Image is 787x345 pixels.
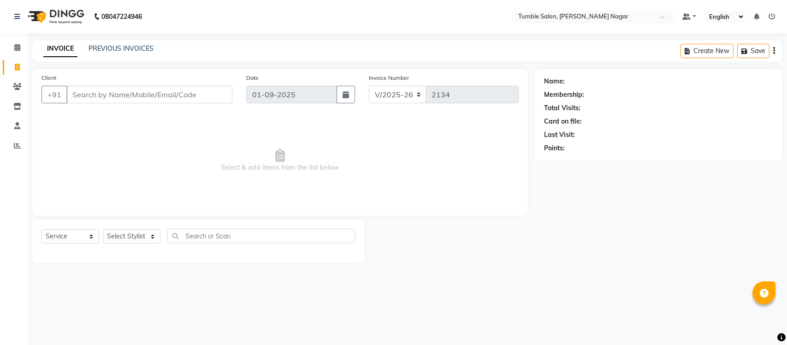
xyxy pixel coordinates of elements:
[369,74,409,82] label: Invoice Number
[167,229,355,243] input: Search or Scan
[89,44,154,53] a: PREVIOUS INVOICES
[544,143,565,153] div: Points:
[544,103,580,113] div: Total Visits:
[544,77,565,86] div: Name:
[737,44,769,58] button: Save
[41,74,56,82] label: Client
[101,4,142,30] b: 08047224946
[544,130,575,140] div: Last Visit:
[43,41,77,57] a: INVOICE
[41,86,67,103] button: +91
[246,74,259,82] label: Date
[41,114,519,207] span: Select & add items from the list below
[24,4,87,30] img: logo
[680,44,734,58] button: Create New
[66,86,232,103] input: Search by Name/Mobile/Email/Code
[748,308,778,336] iframe: chat widget
[544,90,584,100] div: Membership:
[544,117,582,126] div: Card on file:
